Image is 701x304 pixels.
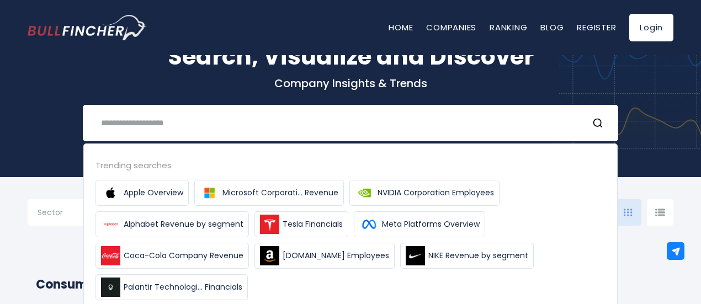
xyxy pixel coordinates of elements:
[354,211,485,237] a: Meta Platforms Overview
[28,76,673,90] p: Company Insights & Trends
[389,22,413,33] a: Home
[28,39,673,74] h1: Search, Visualize and Discover
[428,250,528,262] span: NIKE Revenue by segment
[28,15,146,40] a: Go to homepage
[95,243,249,269] a: Coca-Cola Company Revenue
[283,218,343,230] span: Tesla Financials
[95,159,606,172] div: Trending searches
[490,22,527,33] a: Ranking
[349,180,500,206] a: NVIDIA Corporation Employees
[124,250,243,262] span: Coca-Cola Company Revenue
[382,218,480,230] span: Meta Platforms Overview
[36,275,665,294] h2: Consumer Electronics
[124,218,243,230] span: Alphabet Revenue by segment
[222,187,338,199] span: Microsoft Corporati... Revenue
[38,207,63,217] span: Sector
[655,209,665,216] img: icon-comp-list-view.svg
[400,243,534,269] a: NIKE Revenue by segment
[540,22,564,33] a: Blog
[28,15,147,40] img: Bullfincher logo
[38,204,108,223] input: Selection
[592,116,607,130] button: Search
[95,274,248,300] a: Palantir Technologi... Financials
[629,14,673,41] a: Login
[194,180,344,206] a: Microsoft Corporati... Revenue
[254,243,395,269] a: [DOMAIN_NAME] Employees
[95,211,249,237] a: Alphabet Revenue by segment
[254,211,348,237] a: Tesla Financials
[95,180,189,206] a: Apple Overview
[283,250,389,262] span: [DOMAIN_NAME] Employees
[124,187,183,199] span: Apple Overview
[426,22,476,33] a: Companies
[124,281,242,293] span: Palantir Technologi... Financials
[624,209,633,216] img: icon-comp-grid.svg
[577,22,616,33] a: Register
[378,187,494,199] span: NVIDIA Corporation Employees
